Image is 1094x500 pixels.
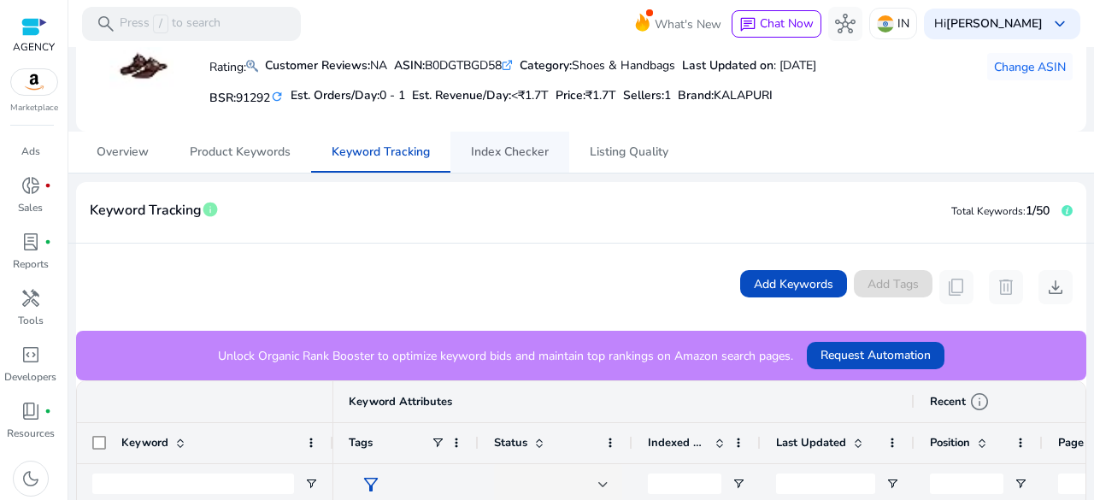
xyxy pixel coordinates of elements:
img: in.svg [877,15,894,32]
b: ASIN: [394,57,425,74]
h5: Est. Orders/Day: [291,89,405,103]
span: info [969,391,990,412]
span: 1 [664,87,671,103]
span: book_4 [21,401,41,421]
span: lab_profile [21,232,41,252]
span: 0 - 1 [379,87,405,103]
span: Keyword [121,435,168,450]
span: search [96,14,116,34]
span: Chat Now [760,15,814,32]
span: fiber_manual_record [44,238,51,245]
button: chatChat Now [732,10,821,38]
button: Open Filter Menu [732,477,745,491]
mat-icon: refresh [270,89,284,105]
p: IN [897,9,909,38]
span: download [1045,277,1066,297]
span: Last Updated [776,435,846,450]
span: What's New [655,9,721,39]
span: Overview [97,146,149,158]
p: Developers [4,369,56,385]
span: keyboard_arrow_down [1050,14,1070,34]
span: 91292 [236,90,270,106]
span: / [153,15,168,33]
span: Total Keywords: [951,204,1026,218]
span: Indexed Products [648,435,708,450]
button: Change ASIN [987,53,1073,80]
input: Indexed Products Filter Input [648,474,721,494]
p: Reports [13,256,49,272]
h5: Sellers: [623,89,671,103]
p: Press to search [120,15,221,33]
span: Keyword Tracking [332,146,430,158]
span: Request Automation [820,346,931,364]
button: Open Filter Menu [304,477,318,491]
div: : [DATE] [682,56,816,74]
p: AGENCY [13,39,55,55]
span: donut_small [21,175,41,196]
input: Position Filter Input [930,474,1003,494]
span: 1/50 [1026,203,1050,219]
span: Listing Quality [590,146,668,158]
span: Tags [349,435,373,450]
span: <₹1.7T [511,87,549,103]
span: Position [930,435,970,450]
span: Keyword Attributes [349,394,452,409]
span: hub [835,14,856,34]
h5: Price: [556,89,616,103]
span: Change ASIN [994,58,1066,76]
button: Open Filter Menu [1014,477,1027,491]
button: Request Automation [807,342,944,369]
p: Marketplace [10,102,58,115]
span: fiber_manual_record [44,182,51,189]
span: fiber_manual_record [44,408,51,415]
span: Status [494,435,527,450]
b: Last Updated on [682,57,773,74]
span: Keyword Tracking [90,196,202,226]
button: Open Filter Menu [885,477,899,491]
p: Rating: [209,56,258,76]
span: Product Keywords [190,146,291,158]
span: KALAPURI [714,87,773,103]
button: Add Keywords [740,270,847,297]
span: filter_alt [361,474,381,495]
img: 41OzSh+JUQL._SS40_.jpg [109,35,174,99]
div: NA [265,56,387,74]
h5: BSR: [209,87,284,106]
input: Keyword Filter Input [92,474,294,494]
h5: Est. Revenue/Day: [412,89,549,103]
span: code_blocks [21,344,41,365]
p: Hi [934,18,1043,30]
span: Add Keywords [754,275,833,293]
span: ₹1.7T [585,87,616,103]
p: Resources [7,426,55,441]
p: Unlock Organic Rank Booster to optimize keyword bids and maintain top rankings on Amazon search p... [218,347,793,365]
div: Recent [930,391,990,412]
span: info [202,201,219,218]
p: Ads [21,144,40,159]
b: [PERSON_NAME] [946,15,1043,32]
button: hub [828,7,862,41]
div: Shoes & Handbags [520,56,675,74]
span: chat [739,16,756,33]
div: B0DGTBGD58 [394,56,513,74]
span: Brand [678,87,711,103]
h5: : [678,89,773,103]
b: Customer Reviews: [265,57,370,74]
input: Last Updated Filter Input [776,474,875,494]
span: dark_mode [21,468,41,489]
span: campaign [21,119,41,139]
p: Sales [18,200,43,215]
span: Index Checker [471,146,549,158]
img: amazon.svg [11,69,57,95]
button: download [1038,270,1073,304]
p: Tools [18,313,44,328]
b: Category: [520,57,572,74]
span: handyman [21,288,41,309]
